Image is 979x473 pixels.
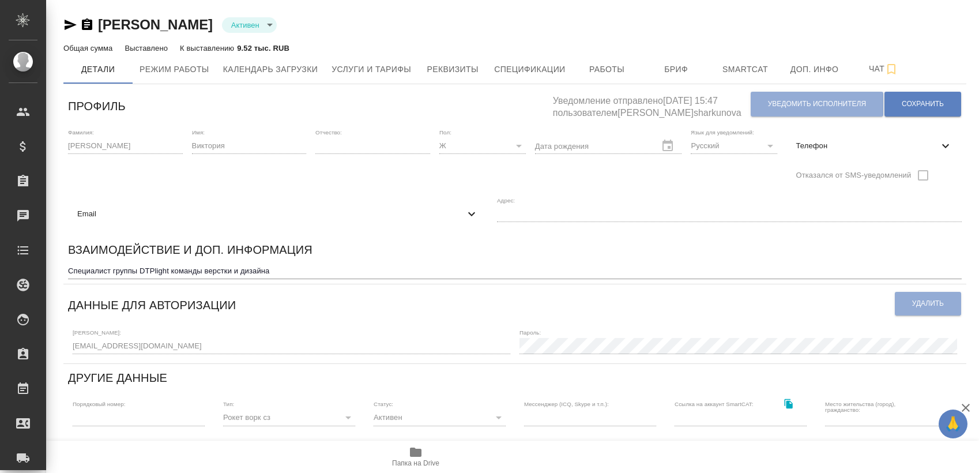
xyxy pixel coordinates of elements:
span: Реквизиты [425,62,480,77]
h6: Профиль [68,97,126,115]
span: Папка на Drive [392,459,439,467]
span: Email [77,208,465,220]
span: Доп. инфо [787,62,842,77]
label: Порядковый номер: [73,401,125,407]
button: Сохранить [884,92,961,117]
span: Телефон [796,140,939,152]
div: Рокет ворк сз [223,410,355,426]
span: Бриф [649,62,704,77]
span: Услуги и тарифы [332,62,411,77]
span: Режим работы [140,62,209,77]
button: Скопировать ссылку [80,18,94,32]
button: Скопировать ссылку [777,392,800,415]
div: Активен [222,17,277,33]
label: Отчество: [315,129,342,135]
label: Статус: [374,401,393,407]
label: Имя: [192,129,205,135]
button: Папка на Drive [367,441,464,473]
div: Телефон [786,133,962,159]
div: Активен [374,410,506,426]
div: Русский [691,138,777,154]
h6: Данные для авторизации [68,296,236,314]
h6: Другие данные [68,369,167,387]
span: Отказался от SMS-уведомлений [796,170,911,181]
h5: Уведомление отправлено [DATE] 15:47 пользователем [PERSON_NAME]sharkunova [553,89,750,119]
svg: Подписаться [884,62,898,76]
span: Работы [579,62,635,77]
label: Язык для уведомлений: [691,129,754,135]
label: Пол: [439,129,451,135]
label: [PERSON_NAME]: [73,329,121,335]
h6: Взаимодействие и доп. информация [68,241,312,259]
p: К выставлению [180,44,237,52]
span: Календарь загрузки [223,62,318,77]
label: Мессенджер (ICQ, Skype и т.п.): [524,401,609,407]
button: 🙏 [939,410,967,438]
span: Детали [70,62,126,77]
div: Email [68,201,488,227]
p: Выставлено [125,44,171,52]
p: 9.52 тыс. RUB [237,44,289,52]
button: Скопировать ссылку для ЯМессенджера [63,18,77,32]
label: Фамилия: [68,129,94,135]
span: 🙏 [943,412,963,436]
button: Активен [228,20,263,30]
span: Чат [856,62,912,76]
div: Ж [439,138,526,154]
label: Тип: [223,401,234,407]
span: Спецификации [494,62,565,77]
span: Сохранить [902,99,944,109]
p: Общая сумма [63,44,115,52]
label: Ссылка на аккаунт SmartCAT: [675,401,754,407]
span: Smartcat [718,62,773,77]
label: Пароль: [519,329,541,335]
textarea: Специалист группы DTPlight команды верстки и дизайна [68,266,962,275]
a: [PERSON_NAME] [98,17,213,32]
label: Адрес: [497,197,515,203]
label: Место жительства (город), гражданство: [825,401,924,413]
